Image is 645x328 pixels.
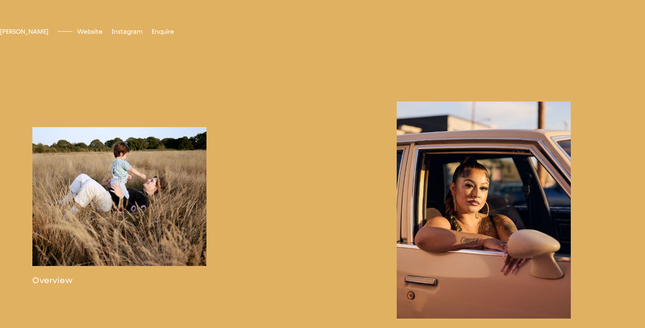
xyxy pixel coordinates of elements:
a: Instagramojharv [112,28,143,35]
span: Enquire [152,28,174,35]
a: Website[DOMAIN_NAME] [77,28,103,35]
span: Website [77,28,103,35]
a: Enquire[EMAIL_ADDRESS][DOMAIN_NAME] [152,28,174,35]
span: Instagram [112,28,143,35]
